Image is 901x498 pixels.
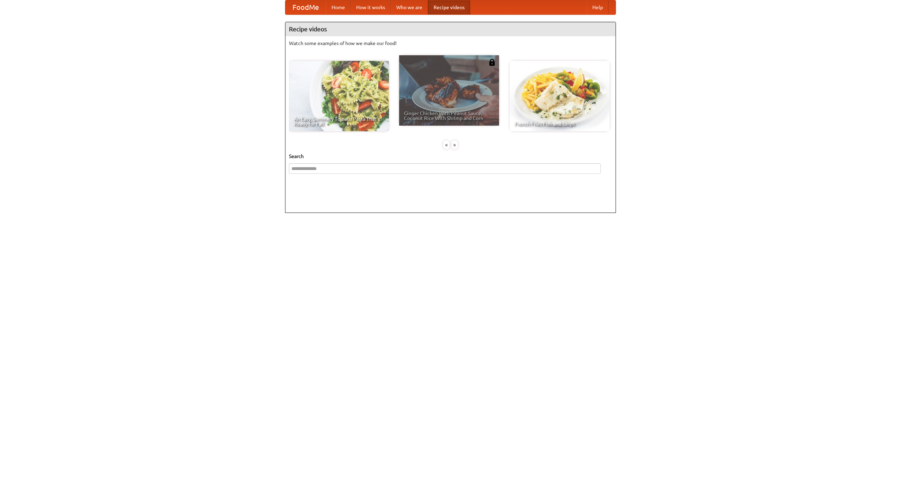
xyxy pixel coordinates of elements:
[289,40,612,47] p: Watch some examples of how we make our food!
[285,0,326,14] a: FoodMe
[326,0,351,14] a: Home
[510,61,610,131] a: French Fries Fish and Chips
[515,121,605,126] span: French Fries Fish and Chips
[443,140,449,149] div: «
[391,0,428,14] a: Who we are
[289,153,612,160] h5: Search
[294,116,384,126] span: An Easy, Summery Tomato Pasta That's Ready for Fall
[351,0,391,14] a: How it works
[289,61,389,131] a: An Easy, Summery Tomato Pasta That's Ready for Fall
[587,0,609,14] a: Help
[428,0,470,14] a: Recipe videos
[452,140,458,149] div: »
[489,59,496,66] img: 483408.png
[285,22,616,36] h4: Recipe videos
